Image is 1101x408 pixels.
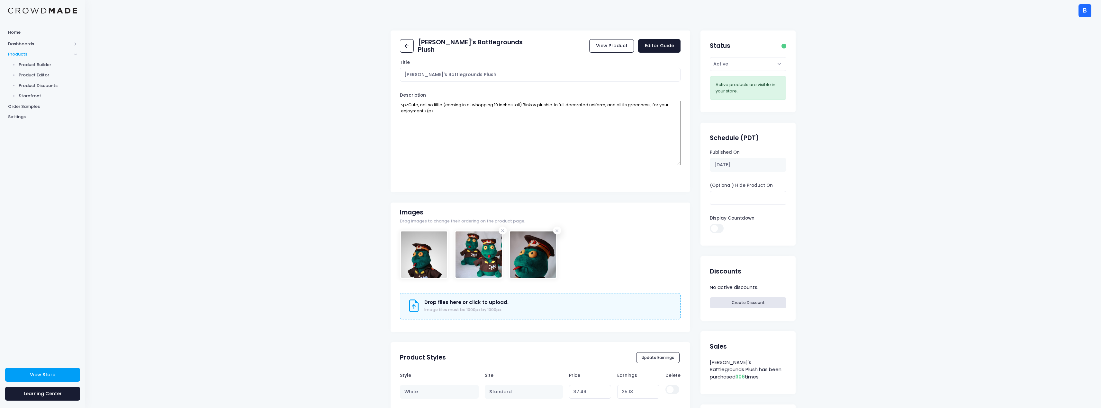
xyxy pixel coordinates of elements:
div: B [1078,4,1091,17]
h2: Sales [710,343,727,350]
span: Settings [8,114,77,120]
button: Update Earnings [636,352,680,363]
th: Style [400,369,482,382]
div: [PERSON_NAME]'s Battlegrounds Plush has been purchased times. [710,358,786,382]
img: Logo [8,8,77,14]
span: Learning Center [24,390,62,397]
h2: Product Styles [400,354,446,361]
label: Title [400,59,410,66]
label: (Optional) Hide Product On [710,182,773,189]
label: Published On [710,149,740,156]
h2: Schedule (PDT) [710,134,759,142]
span: Products [8,51,72,57]
a: View Store [5,368,80,382]
span: Dashboards [8,41,72,47]
span: View Store [30,371,55,378]
span: Drag images to change their ordering on the product page. [400,218,525,224]
span: Remove image [553,227,561,235]
span: 306 [736,373,745,380]
span: Remove image [499,227,507,235]
span: Order Samples [8,103,77,110]
div: Active products are visible in your store. [716,82,781,94]
label: Display Countdown [710,215,754,221]
th: Price [566,369,614,382]
a: View Product [589,39,634,53]
a: Editor Guide [638,39,681,53]
a: Learning Center [5,387,80,401]
textarea: <p>Cute, not so little (coming in at whopping 10 inches tall) Binkov plushie. In full decorated u... [400,101,681,165]
span: Image files must be 1000px by 1000px. [424,307,502,312]
h2: [PERSON_NAME]'s Battlegrounds Plush [418,39,540,54]
div: No active discounts. [710,283,786,292]
h2: Discounts [710,268,741,275]
span: Product Builder [19,62,77,68]
th: Size [482,369,566,382]
th: Earnings [614,369,663,382]
label: Description [400,92,426,99]
span: Product Discounts [19,82,77,89]
h2: Status [710,42,730,49]
span: Storefront [19,93,77,99]
h3: Drop files here or click to upload. [424,299,509,305]
span: Product Editor [19,72,77,78]
a: Create Discount [710,297,786,308]
th: Delete [663,369,681,382]
h2: Images [400,209,423,216]
span: Home [8,29,77,36]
